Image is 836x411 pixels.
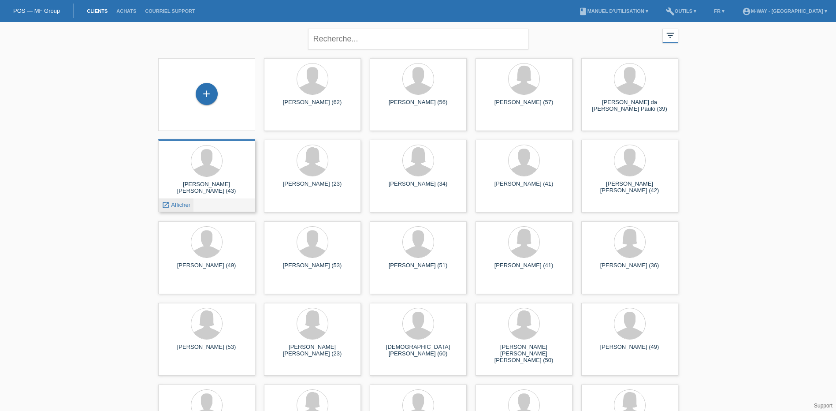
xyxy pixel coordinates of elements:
div: [DEMOGRAPHIC_DATA][PERSON_NAME] (60) [377,344,460,358]
span: Afficher [171,202,190,208]
a: Achats [112,8,141,14]
div: [PERSON_NAME] (49) [588,344,671,358]
div: [PERSON_NAME] (53) [165,344,248,358]
i: account_circle [742,7,751,16]
a: launch Afficher [162,202,190,208]
a: Clients [82,8,112,14]
div: [PERSON_NAME] (41) [483,180,565,194]
div: [PERSON_NAME] (62) [271,99,354,113]
div: [PERSON_NAME] (36) [588,262,671,276]
a: Support [814,403,832,409]
div: [PERSON_NAME] (49) [165,262,248,276]
div: [PERSON_NAME] (23) [271,180,354,194]
i: launch [162,201,170,209]
div: [PERSON_NAME] (53) [271,262,354,276]
i: book [579,7,587,16]
a: bookManuel d’utilisation ▾ [574,8,653,14]
div: [PERSON_NAME] (51) [377,262,460,276]
i: filter_list [665,30,675,40]
div: [PERSON_NAME] [PERSON_NAME] [PERSON_NAME] (50) [483,344,565,359]
div: Enregistrer le client [196,86,217,101]
input: Recherche... [308,29,528,49]
a: buildOutils ▾ [661,8,701,14]
div: [PERSON_NAME] (34) [377,180,460,194]
a: account_circlem-way - [GEOGRAPHIC_DATA] ▾ [738,8,832,14]
div: [PERSON_NAME] [PERSON_NAME] (42) [588,180,671,194]
div: [PERSON_NAME] (56) [377,99,460,113]
div: [PERSON_NAME] [PERSON_NAME] (43) [165,181,248,195]
i: build [666,7,675,16]
div: [PERSON_NAME] (57) [483,99,565,113]
div: [PERSON_NAME] [PERSON_NAME] (23) [271,344,354,358]
a: POS — MF Group [13,7,60,14]
a: FR ▾ [710,8,729,14]
a: Courriel Support [141,8,199,14]
div: [PERSON_NAME] da [PERSON_NAME] Paulo (39) [588,99,671,113]
div: [PERSON_NAME] (41) [483,262,565,276]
